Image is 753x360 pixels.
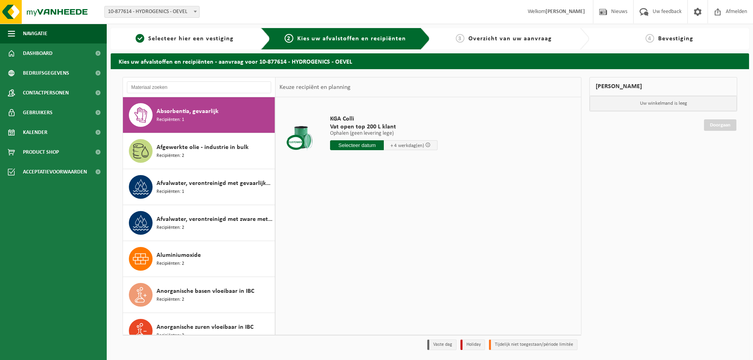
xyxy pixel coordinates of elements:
[157,260,184,268] span: Recipiënten: 2
[123,205,275,241] button: Afvalwater, verontreinigd met zware metalen Recipiënten: 2
[23,83,69,103] span: Contactpersonen
[460,339,485,350] li: Holiday
[23,63,69,83] span: Bedrijfsgegevens
[157,286,254,296] span: Anorganische basen vloeibaar in IBC
[157,179,273,188] span: Afvalwater, verontreinigd met gevaarlijke producten
[590,96,737,111] p: Uw winkelmand is leeg
[704,119,736,131] a: Doorgaan
[123,97,275,133] button: Absorbentia, gevaarlijk Recipiënten: 1
[157,251,201,260] span: Aluminiumoxide
[136,34,144,43] span: 1
[23,162,87,182] span: Acceptatievoorwaarden
[157,188,184,196] span: Recipiënten: 1
[157,215,273,224] span: Afvalwater, verontreinigd met zware metalen
[589,77,737,96] div: [PERSON_NAME]
[157,116,184,124] span: Recipiënten: 1
[111,53,749,69] h2: Kies uw afvalstoffen en recipiënten - aanvraag voor 10-877614 - HYDROGENICS - OEVEL
[468,36,552,42] span: Overzicht van uw aanvraag
[123,313,275,349] button: Anorganische zuren vloeibaar in IBC Recipiënten: 2
[157,322,253,332] span: Anorganische zuren vloeibaar in IBC
[123,169,275,205] button: Afvalwater, verontreinigd met gevaarlijke producten Recipiënten: 1
[391,143,424,148] span: + 4 werkdag(en)
[127,81,271,93] input: Materiaal zoeken
[115,34,255,43] a: 1Selecteer hier een vestiging
[276,77,355,97] div: Keuze recipiënt en planning
[489,339,577,350] li: Tijdelijk niet toegestaan/période limitée
[330,115,438,123] span: KGA Colli
[123,277,275,313] button: Anorganische basen vloeibaar in IBC Recipiënten: 2
[285,34,293,43] span: 2
[23,24,47,43] span: Navigatie
[658,36,693,42] span: Bevestiging
[23,103,53,123] span: Gebruikers
[157,107,219,116] span: Absorbentia, gevaarlijk
[157,152,184,160] span: Recipiënten: 2
[105,6,199,17] span: 10-877614 - HYDROGENICS - OEVEL
[157,143,249,152] span: Afgewerkte olie - industrie in bulk
[104,6,200,18] span: 10-877614 - HYDROGENICS - OEVEL
[330,140,384,150] input: Selecteer datum
[23,43,53,63] span: Dashboard
[297,36,406,42] span: Kies uw afvalstoffen en recipiënten
[427,339,457,350] li: Vaste dag
[23,123,47,142] span: Kalender
[330,131,438,136] p: Ophalen (geen levering lege)
[123,133,275,169] button: Afgewerkte olie - industrie in bulk Recipiënten: 2
[148,36,234,42] span: Selecteer hier een vestiging
[645,34,654,43] span: 4
[456,34,464,43] span: 3
[123,241,275,277] button: Aluminiumoxide Recipiënten: 2
[545,9,585,15] strong: [PERSON_NAME]
[157,296,184,303] span: Recipiënten: 2
[23,142,59,162] span: Product Shop
[157,332,184,339] span: Recipiënten: 2
[330,123,438,131] span: Vat open top 200 L klant
[157,224,184,232] span: Recipiënten: 2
